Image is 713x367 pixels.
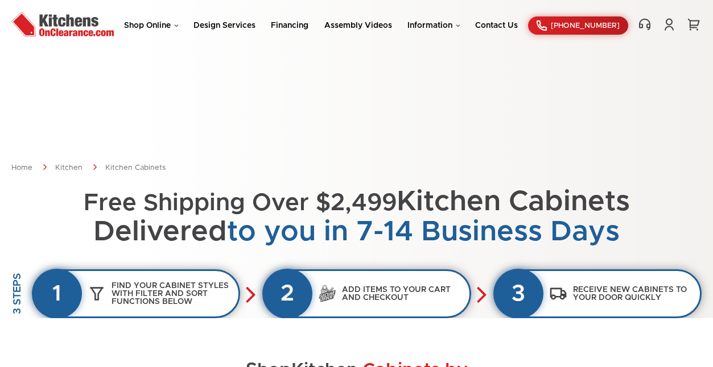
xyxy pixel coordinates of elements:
[271,22,308,30] a: Financing
[475,22,518,30] a: Contact Us
[11,273,24,314] h2: 3 STEPS
[11,164,32,172] a: Home
[32,269,82,319] div: 1
[11,187,702,247] h1: Kitchen Cabinets Delivered
[262,269,312,319] div: 2
[336,280,469,307] h3: Add items to your cart and checkout
[55,164,83,172] a: Kitchen
[105,164,166,172] a: Kitchen Cabinets
[124,22,178,30] a: Shop Online
[193,22,255,30] a: Design Services
[84,191,397,215] small: Free Shipping Over $2,499
[407,22,460,30] a: Information
[493,269,543,319] div: 3
[11,9,114,40] img: Kitchens On Clearance
[106,276,238,311] h3: Find your cabinet styles with filter and sort functions below
[528,16,628,35] a: [PHONE_NUMBER]
[551,22,620,30] span: [PHONE_NUMBER]
[567,280,700,307] h3: Receive new cabinets to your door quickly
[227,218,620,246] span: to you in 7-14 Business Days
[324,22,392,30] a: Assembly Videos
